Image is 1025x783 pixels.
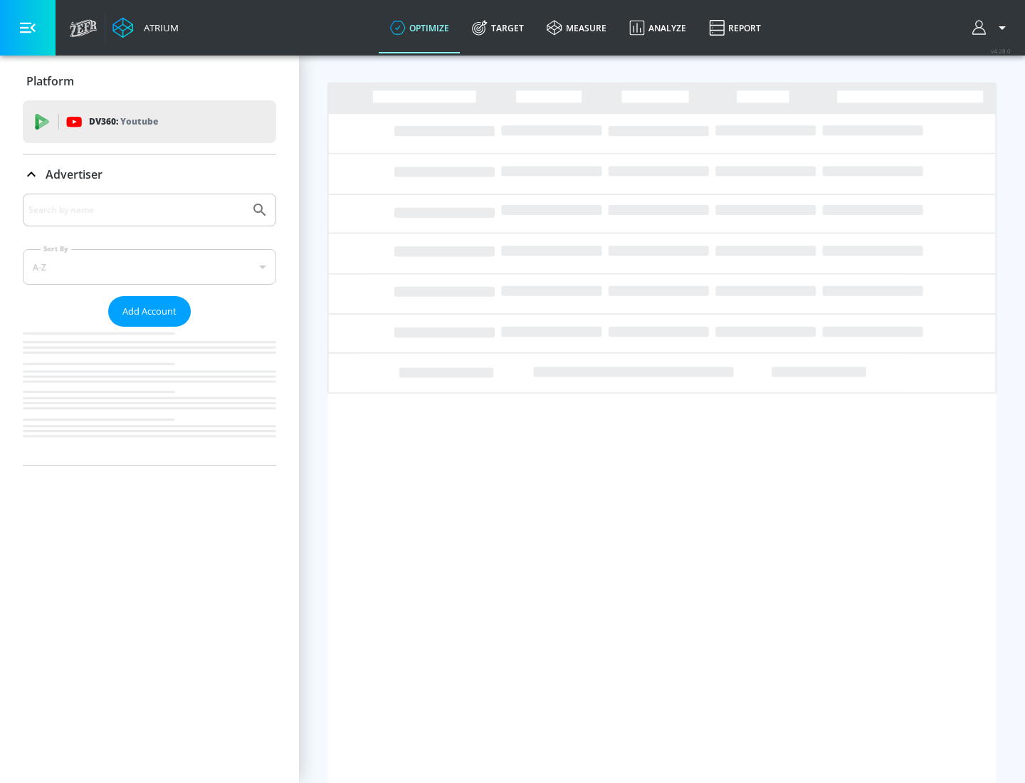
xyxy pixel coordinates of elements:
span: Add Account [122,303,177,320]
a: Analyze [618,2,698,53]
input: Search by name [28,201,244,219]
div: DV360: Youtube [23,100,276,143]
nav: list of Advertiser [23,327,276,465]
div: Platform [23,61,276,101]
button: Add Account [108,296,191,327]
div: Advertiser [23,194,276,465]
a: Atrium [112,17,179,38]
a: optimize [379,2,461,53]
div: Advertiser [23,154,276,194]
span: v 4.28.0 [991,47,1011,55]
p: Platform [26,73,74,89]
a: measure [535,2,618,53]
p: DV360: [89,114,158,130]
a: Target [461,2,535,53]
label: Sort By [41,244,71,253]
div: Atrium [138,21,179,34]
div: A-Z [23,249,276,285]
p: Advertiser [46,167,102,182]
a: Report [698,2,772,53]
p: Youtube [120,114,158,129]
